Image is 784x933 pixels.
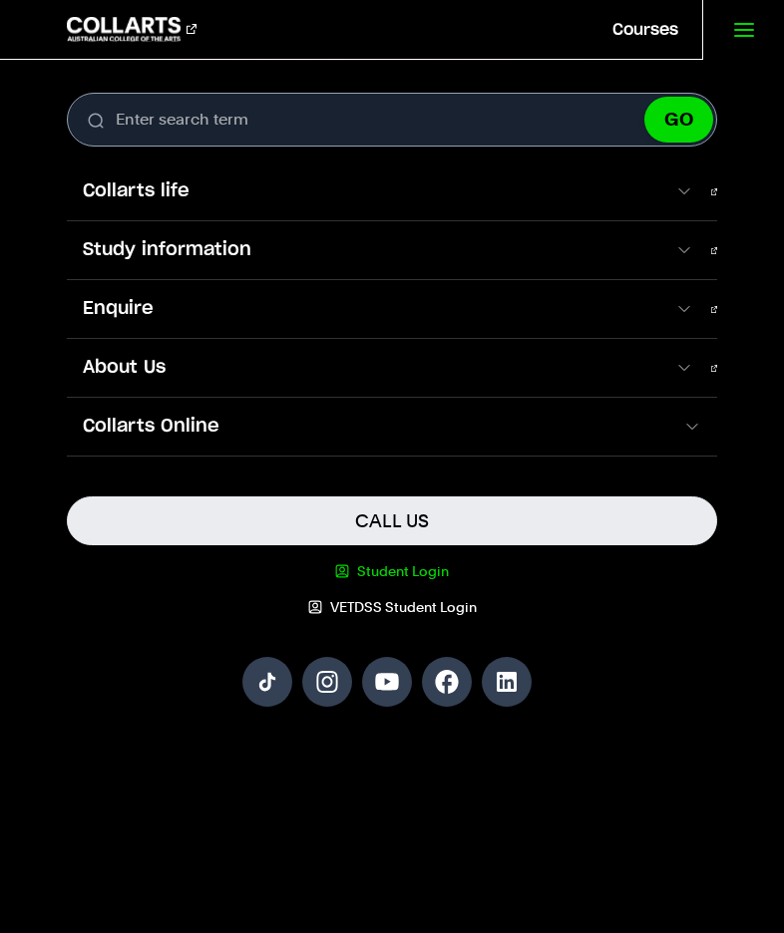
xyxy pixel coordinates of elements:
[482,657,532,707] a: Follow us on LinkedIn
[302,657,352,707] a: Follow us on Instagram
[67,93,717,147] input: Enter search term
[67,17,196,41] div: Go to homepage
[67,162,717,220] a: Collarts life
[67,339,717,397] a: About Us
[67,93,717,147] form: Search
[67,496,717,545] a: Call Us
[67,280,717,338] a: Enquire
[67,355,674,381] span: About Us
[67,178,674,204] span: Collarts life
[67,597,717,617] a: VETDSS Student Login
[67,398,717,456] a: Collarts Online
[67,414,683,440] span: Collarts Online
[67,221,717,279] a: Study information
[67,296,674,322] span: Enquire
[67,237,674,263] span: Study information
[422,657,472,707] a: Follow us on Facebook
[242,657,292,707] a: Follow us on TikTok
[67,561,717,581] a: Student Login
[644,97,713,143] button: GO
[362,657,412,707] a: Follow us on YouTube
